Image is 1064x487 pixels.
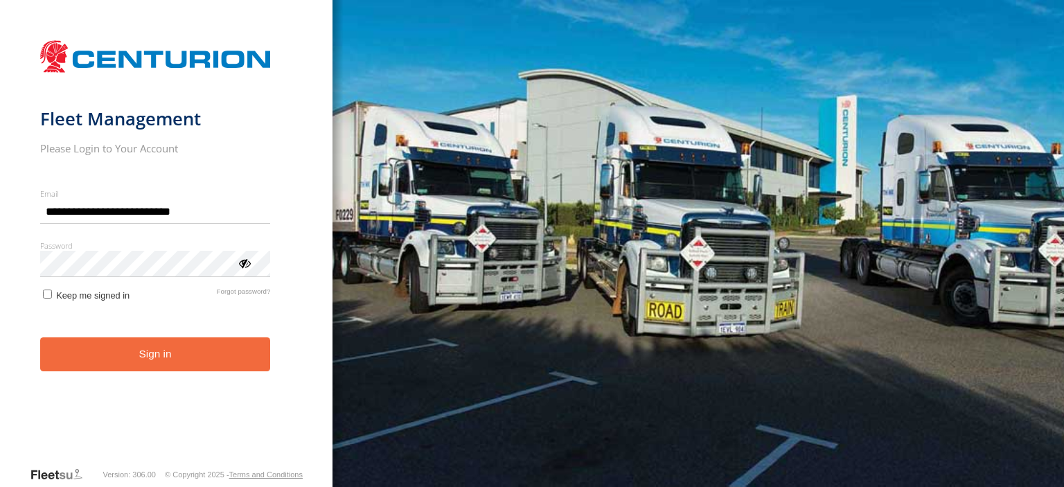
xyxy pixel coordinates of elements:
div: © Copyright 2025 - [165,470,303,479]
button: Sign in [40,337,271,371]
label: Password [40,240,271,251]
div: ViewPassword [237,256,251,269]
a: Terms and Conditions [229,470,303,479]
h1: Fleet Management [40,107,271,130]
span: Keep me signed in [56,290,130,301]
img: Centurion Transport [40,39,271,74]
label: Email [40,188,271,199]
input: Keep me signed in [43,290,52,299]
div: Version: 306.00 [103,470,156,479]
a: Visit our Website [30,468,94,481]
a: Forgot password? [217,287,271,301]
form: main [40,33,293,466]
h2: Please Login to Your Account [40,141,271,155]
